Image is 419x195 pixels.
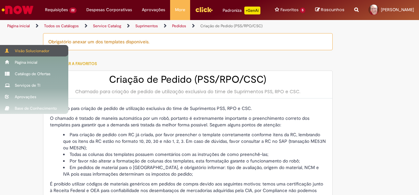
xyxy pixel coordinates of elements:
li: Para criação de pedido com RC já criada, por favor preencher o template corretamente conforme ite... [63,131,326,151]
span: [PERSON_NAME] [381,7,414,12]
div: Obrigatório anexar um dos templates disponíveis. [43,33,333,50]
li: Por favor não alterar a formatação de colunas dos templates, esta formatação garante o funcioname... [63,158,326,164]
span: 22 [69,8,77,13]
ul: Trilhas de página [5,20,275,32]
a: Pedidos [172,23,186,29]
p: Chamado para criação de pedido de utilização exclusiva do time de Suprimentos PSS, RPO e CSC. [50,105,326,112]
a: Rascunhos [315,7,344,13]
img: click_logo_yellow_360x200.png [195,5,213,14]
div: Chamado para criação de pedido de utilização exclusiva do time de Suprimentos PSS, RPO e CSC. [50,88,326,95]
li: Todas as colunas dos templates possuem comentários com as instruções de como preenchê-las; [63,151,326,158]
button: Adicionar a Favoritos [43,57,100,71]
span: Adicionar a Favoritos [50,61,97,66]
li: Em pedidos de material para o [GEOGRAPHIC_DATA], é obrigatório informar: tipo de avaliação, orige... [63,164,326,177]
a: Página inicial [7,23,30,29]
h2: Criação de Pedido (PSS/RPO/CSC) [50,74,326,85]
span: Rascunhos [321,7,344,13]
a: Service Catalog [93,23,121,29]
span: Despesas Corporativas [86,7,132,13]
span: Favoritos [280,7,298,13]
img: ServiceNow [1,3,34,16]
span: Aprovações [142,7,165,13]
p: +GenAi [244,7,260,14]
span: Requisições [45,7,68,13]
a: Todos os Catálogos [44,23,79,29]
p: O chamado é tratado de maneira automática por um robô, portanto é extremamente importante o preen... [50,115,326,128]
a: Suprimentos [135,23,158,29]
a: Criação de Pedido (PSS/RPO/CSC) [200,23,263,29]
span: 5 [300,8,305,13]
span: More [175,7,185,13]
div: Padroniza [223,7,260,14]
